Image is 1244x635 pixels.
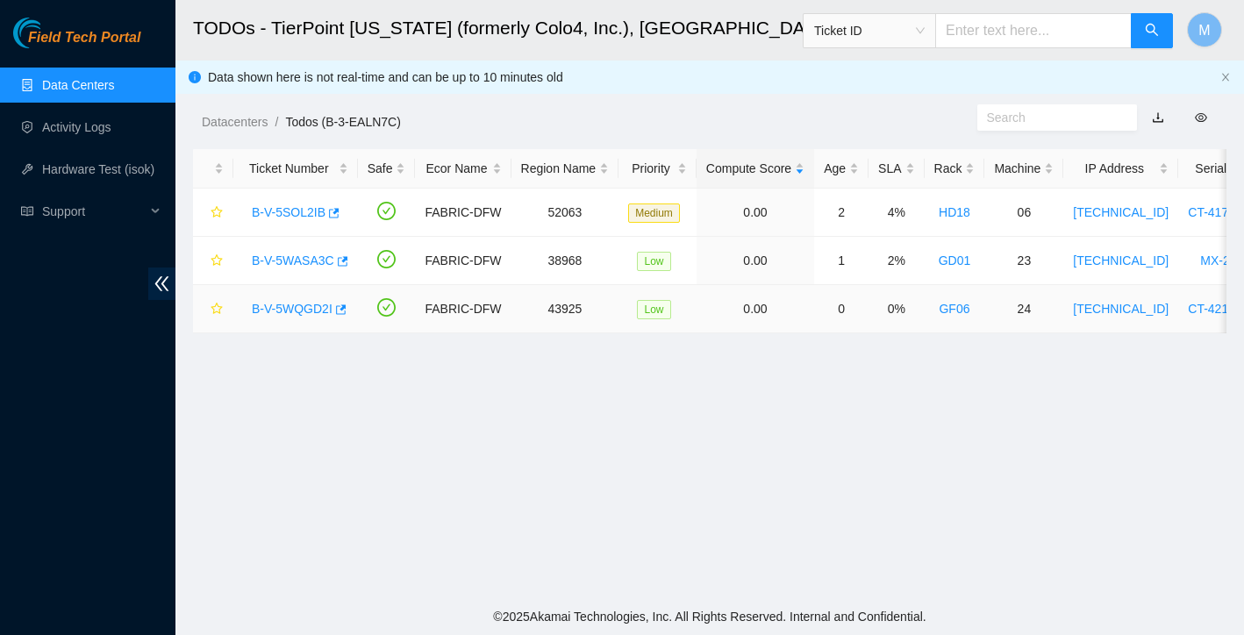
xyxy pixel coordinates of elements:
td: 06 [984,189,1063,237]
a: [TECHNICAL_ID] [1073,205,1169,219]
a: Data Centers [42,78,114,92]
button: star [203,246,224,275]
td: 24 [984,285,1063,333]
img: Akamai Technologies [13,18,89,48]
span: star [211,303,223,317]
a: Todos (B-3-EALN7C) [285,115,401,129]
span: Low [637,300,670,319]
span: Support [42,194,146,229]
td: 52063 [511,189,619,237]
a: Datacenters [202,115,268,129]
td: 38968 [511,237,619,285]
a: [TECHNICAL_ID] [1073,302,1169,316]
a: Hardware Test (isok) [42,162,154,176]
span: check-circle [377,202,396,220]
span: search [1145,23,1159,39]
a: Activity Logs [42,120,111,134]
td: FABRIC-DFW [415,189,511,237]
td: 2% [869,237,924,285]
span: eye [1195,111,1207,124]
span: close [1220,72,1231,82]
span: / [275,115,278,129]
button: M [1187,12,1222,47]
span: check-circle [377,250,396,268]
button: star [203,295,224,323]
td: 0.00 [697,237,814,285]
span: star [211,254,223,268]
button: close [1220,72,1231,83]
td: 23 [984,237,1063,285]
a: GD01 [939,253,971,268]
td: 0.00 [697,189,814,237]
button: download [1139,103,1177,132]
span: star [211,206,223,220]
a: Akamai TechnologiesField Tech Portal [13,32,140,54]
span: Ticket ID [814,18,925,44]
span: M [1198,19,1210,41]
a: B-V-5SOL2IB [252,205,325,219]
span: read [21,205,33,218]
span: check-circle [377,298,396,317]
td: FABRIC-DFW [415,237,511,285]
td: 1 [814,237,869,285]
span: Low [637,252,670,271]
a: B-V-5WASA3C [252,253,334,268]
td: 2 [814,189,869,237]
span: double-left [148,268,175,300]
button: star [203,198,224,226]
a: [TECHNICAL_ID] [1073,253,1169,268]
a: HD18 [939,205,970,219]
footer: © 2025 Akamai Technologies, Inc. All Rights Reserved. Internal and Confidential. [175,598,1244,635]
td: FABRIC-DFW [415,285,511,333]
span: Field Tech Portal [28,30,140,46]
button: search [1131,13,1173,48]
input: Enter text here... [935,13,1132,48]
td: 0.00 [697,285,814,333]
a: download [1152,111,1164,125]
span: Medium [628,203,680,223]
td: 4% [869,189,924,237]
td: 43925 [511,285,619,333]
a: GF06 [939,302,969,316]
input: Search [987,108,1114,127]
td: 0% [869,285,924,333]
td: 0 [814,285,869,333]
a: B-V-5WQGD2I [252,302,332,316]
